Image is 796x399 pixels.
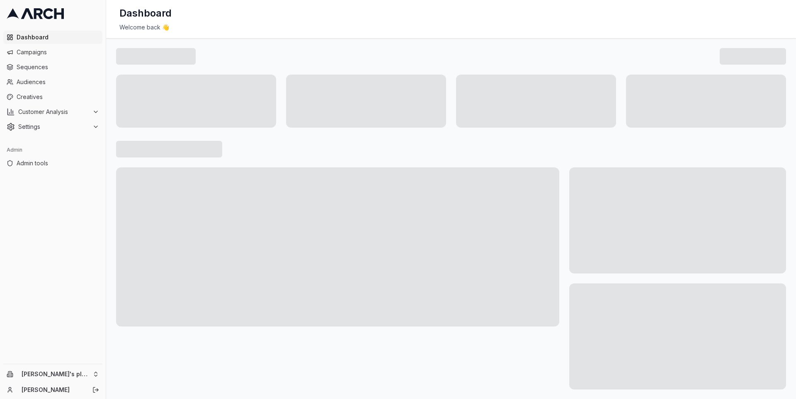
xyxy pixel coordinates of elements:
span: [PERSON_NAME]'s playground [22,370,89,378]
button: [PERSON_NAME]'s playground [3,368,102,381]
div: Welcome back 👋 [119,23,783,31]
span: Dashboard [17,33,99,41]
a: Audiences [3,75,102,89]
a: Campaigns [3,46,102,59]
a: Admin tools [3,157,102,170]
span: Admin tools [17,159,99,167]
button: Customer Analysis [3,105,102,118]
a: Sequences [3,60,102,74]
span: Creatives [17,93,99,101]
a: Creatives [3,90,102,104]
span: Audiences [17,78,99,86]
button: Settings [3,120,102,133]
div: Admin [3,143,102,157]
span: Sequences [17,63,99,71]
span: Customer Analysis [18,108,89,116]
button: Log out [90,384,102,396]
a: [PERSON_NAME] [22,386,83,394]
h1: Dashboard [119,7,172,20]
span: Settings [18,123,89,131]
span: Campaigns [17,48,99,56]
a: Dashboard [3,31,102,44]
